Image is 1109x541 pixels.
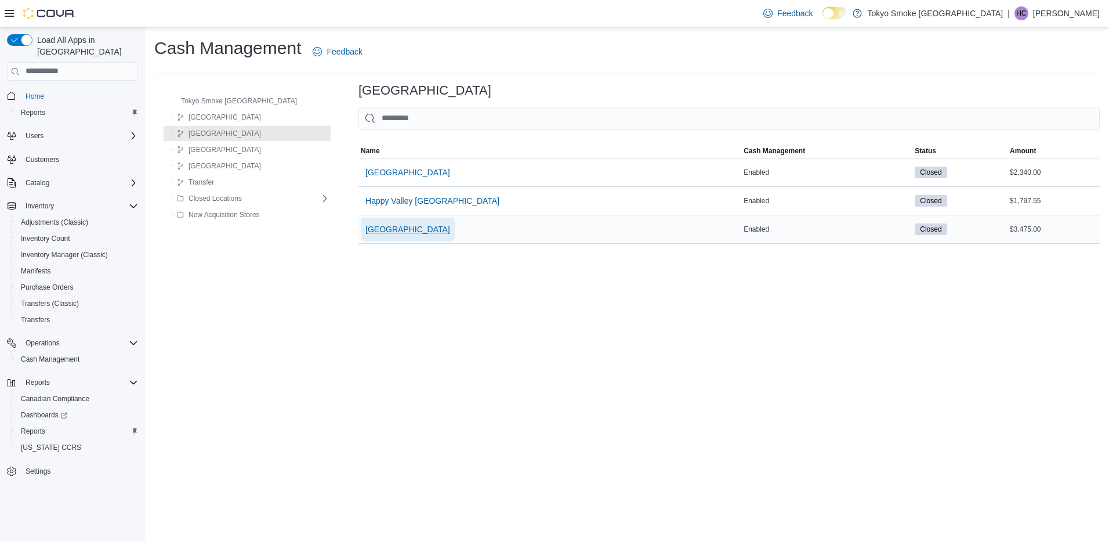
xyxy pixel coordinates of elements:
span: Inventory Count [16,232,138,246]
span: Reports [26,378,50,387]
span: Manifests [21,266,50,276]
h3: [GEOGRAPHIC_DATA] [358,84,491,98]
span: Adjustments (Classic) [16,215,138,229]
span: Reports [21,376,138,389]
a: [US_STATE] CCRS [16,441,86,455]
button: New Acquisition Stores [172,208,264,222]
span: Washington CCRS [16,441,138,455]
div: $1,797.55 [1007,194,1100,208]
span: Inventory [26,201,54,211]
span: Operations [26,338,60,348]
button: Amount [1007,144,1100,158]
a: Dashboards [12,407,143,423]
a: Adjustments (Classic) [16,215,93,229]
span: Catalog [21,176,138,190]
span: Happy Valley [GEOGRAPHIC_DATA] [365,195,499,207]
span: Inventory Manager (Classic) [21,250,108,259]
button: Name [358,144,741,158]
button: Operations [21,336,64,350]
span: Dashboards [16,408,138,422]
button: Adjustments (Classic) [12,214,143,230]
span: Purchase Orders [21,283,74,292]
span: Operations [21,336,138,350]
a: Purchase Orders [16,280,78,294]
button: [GEOGRAPHIC_DATA] [361,218,455,241]
a: Settings [21,464,55,478]
a: Canadian Compliance [16,392,94,406]
span: Inventory Manager (Classic) [16,248,138,262]
span: [GEOGRAPHIC_DATA] [189,129,261,138]
button: Reports [21,376,55,389]
button: Reports [12,423,143,439]
span: HC [1016,6,1026,20]
span: Reports [16,424,138,438]
div: Heather Chafe [1014,6,1028,20]
button: Users [2,128,143,144]
input: This is a search bar. As you type, the results lower in the page will automatically filter. [358,107,1100,130]
a: Feedback [759,2,817,25]
button: Reports [2,374,143,391]
span: Closed [920,196,941,206]
span: Transfers (Classic) [21,299,79,308]
button: Cash Management [741,144,912,158]
span: [GEOGRAPHIC_DATA] [189,161,261,171]
span: Canadian Compliance [16,392,138,406]
button: Inventory [2,198,143,214]
span: Cash Management [21,355,79,364]
span: Cash Management [744,146,805,156]
span: Settings [21,464,138,478]
span: Closed [920,167,941,178]
div: $2,340.00 [1007,165,1100,179]
span: Closed Locations [189,194,242,203]
button: Transfer [172,175,219,189]
button: Happy Valley [GEOGRAPHIC_DATA] [361,189,504,212]
a: Reports [16,106,50,120]
a: Customers [21,153,64,167]
button: [US_STATE] CCRS [12,439,143,456]
span: Home [21,89,138,103]
span: New Acquisition Stores [189,210,260,219]
span: Closed [915,195,947,207]
a: Feedback [308,40,367,63]
span: Cash Management [16,352,138,366]
button: Reports [12,104,143,121]
span: Load All Apps in [GEOGRAPHIC_DATA] [32,34,138,57]
a: Manifests [16,264,55,278]
button: Catalog [2,175,143,191]
button: Customers [2,151,143,168]
a: Home [21,89,49,103]
span: Amount [1010,146,1036,156]
span: [GEOGRAPHIC_DATA] [189,113,261,122]
a: Cash Management [16,352,84,366]
div: $3,475.00 [1007,222,1100,236]
button: Inventory Manager (Classic) [12,247,143,263]
span: Home [26,92,44,101]
span: Reports [21,427,45,436]
span: [US_STATE] CCRS [21,443,81,452]
button: Cash Management [12,351,143,367]
span: [GEOGRAPHIC_DATA] [365,223,450,235]
span: Settings [26,467,50,476]
button: [GEOGRAPHIC_DATA] [361,161,455,184]
span: [GEOGRAPHIC_DATA] [189,145,261,154]
button: Home [2,88,143,104]
span: Name [361,146,380,156]
button: Canadian Compliance [12,391,143,407]
span: Dark Mode [822,19,823,20]
span: Canadian Compliance [21,394,89,403]
button: Status [912,144,1007,158]
button: Inventory Count [12,230,143,247]
div: Enabled [741,194,912,208]
a: Transfers [16,313,55,327]
button: Users [21,129,48,143]
button: [GEOGRAPHIC_DATA] [172,127,266,140]
span: Inventory [21,199,138,213]
span: Reports [21,108,45,117]
p: [PERSON_NAME] [1033,6,1100,20]
input: Dark Mode [822,7,847,19]
button: Settings [2,463,143,479]
span: [GEOGRAPHIC_DATA] [365,167,450,178]
span: Closed [915,167,947,178]
span: Users [26,131,44,140]
span: Feedback [777,8,813,19]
